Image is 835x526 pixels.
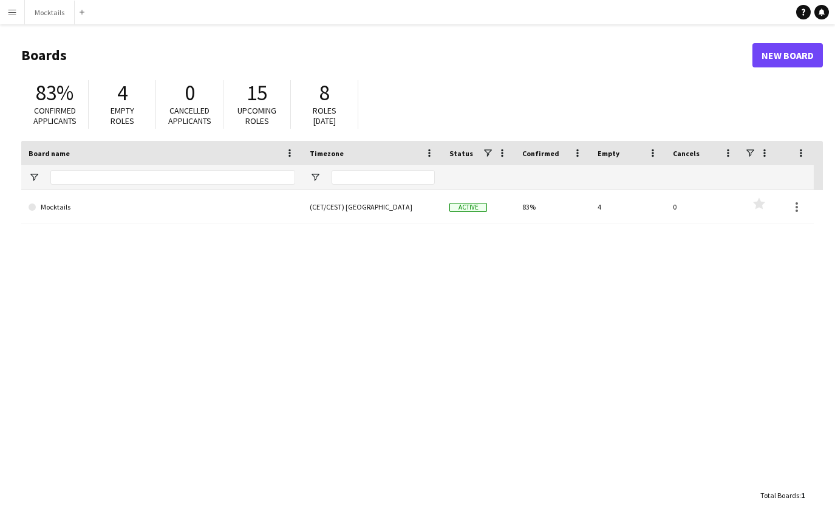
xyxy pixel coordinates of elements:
[117,80,128,106] span: 4
[237,105,276,126] span: Upcoming roles
[29,190,295,224] a: Mocktails
[111,105,134,126] span: Empty roles
[598,149,619,158] span: Empty
[302,190,442,224] div: (CET/CEST) [GEOGRAPHIC_DATA]
[247,80,267,106] span: 15
[449,203,487,212] span: Active
[449,149,473,158] span: Status
[760,491,799,500] span: Total Boards
[313,105,336,126] span: Roles [DATE]
[36,80,73,106] span: 83%
[522,149,559,158] span: Confirmed
[29,172,39,183] button: Open Filter Menu
[752,43,823,67] a: New Board
[515,190,590,224] div: 83%
[310,172,321,183] button: Open Filter Menu
[25,1,75,24] button: Mocktails
[29,149,70,158] span: Board name
[801,491,805,500] span: 1
[319,80,330,106] span: 8
[666,190,741,224] div: 0
[50,170,295,185] input: Board name Filter Input
[760,483,805,507] div: :
[310,149,344,158] span: Timezone
[21,46,752,64] h1: Boards
[332,170,435,185] input: Timezone Filter Input
[590,190,666,224] div: 4
[185,80,195,106] span: 0
[168,105,211,126] span: Cancelled applicants
[33,105,77,126] span: Confirmed applicants
[673,149,700,158] span: Cancels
